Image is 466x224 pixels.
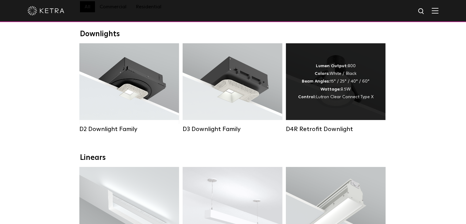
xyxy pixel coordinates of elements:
[316,95,373,99] span: Lutron Clear Connect Type X
[320,87,341,91] strong: Wattage:
[183,43,282,133] a: D3 Downlight Family Lumen Output:700 / 900 / 1100Colors:White / Black / Silver / Bronze / Paintab...
[298,62,373,101] div: 800 White / Black 15° / 25° / 40° / 60° 8.5W
[432,8,438,14] img: Hamburger%20Nav.svg
[80,153,386,162] div: Linears
[298,95,316,99] strong: Control:
[286,43,385,133] a: D4R Retrofit Downlight Lumen Output:800Colors:White / BlackBeam Angles:15° / 25° / 40° / 60°Watta...
[79,126,179,133] div: D2 Downlight Family
[286,126,385,133] div: D4R Retrofit Downlight
[79,43,179,133] a: D2 Downlight Family Lumen Output:1200Colors:White / Black / Gloss Black / Silver / Bronze / Silve...
[28,6,64,15] img: ketra-logo-2019-white
[315,71,330,76] strong: Colors:
[316,64,348,68] strong: Lumen Output:
[302,79,330,83] strong: Beam Angles:
[418,8,425,15] img: search icon
[80,30,386,39] div: Downlights
[183,126,282,133] div: D3 Downlight Family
